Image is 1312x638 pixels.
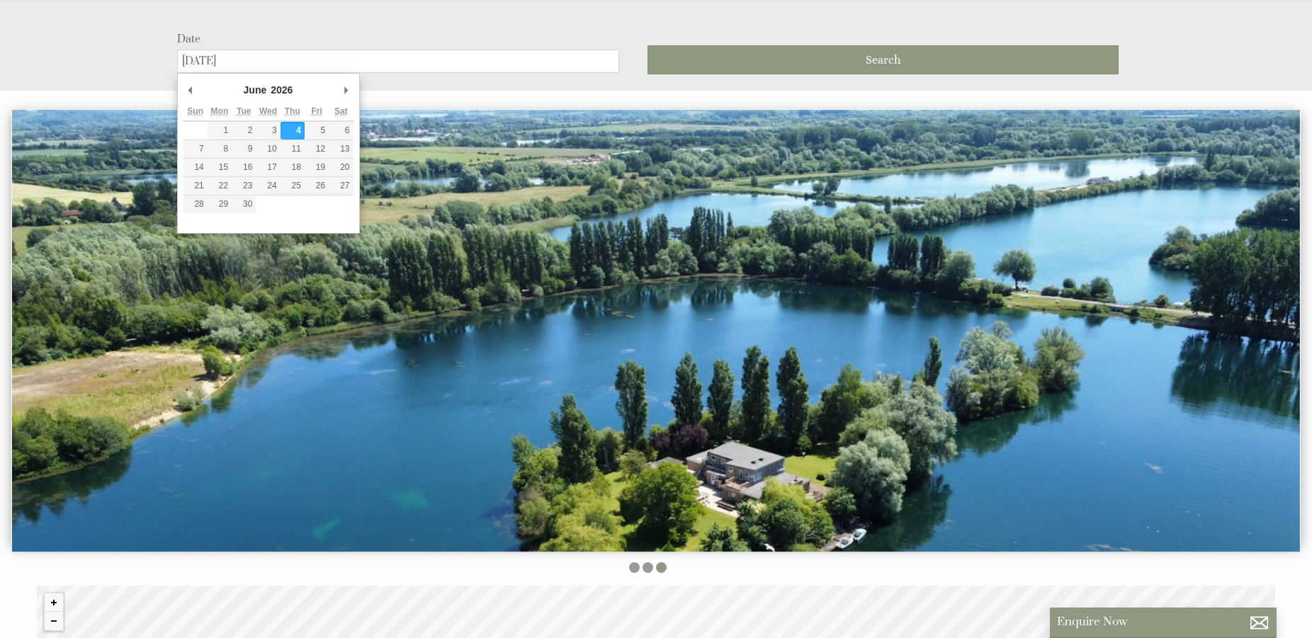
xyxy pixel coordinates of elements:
[211,106,229,116] abbr: Monday
[285,106,300,116] abbr: Thursday
[256,159,280,176] button: 17
[183,159,208,176] button: 14
[281,159,305,176] button: 18
[187,106,203,116] abbr: Sunday
[256,140,280,158] button: 10
[183,140,208,158] button: 7
[232,122,256,139] button: 2
[281,177,305,195] button: 25
[329,140,353,158] button: 13
[183,79,198,101] button: Previous Month
[208,177,232,195] button: 22
[329,177,353,195] button: 27
[232,140,256,158] button: 9
[329,122,353,139] button: 6
[339,79,354,101] button: Next Month
[242,79,269,101] div: June
[256,177,280,195] button: 24
[329,159,353,176] button: 20
[256,122,280,139] button: 3
[45,593,63,612] button: Zoom in
[259,106,277,116] abbr: Wednesday
[208,140,232,158] button: 8
[232,177,256,195] button: 23
[281,122,305,139] button: 4
[305,140,329,158] button: 12
[45,612,63,630] button: Zoom out
[208,195,232,213] button: 29
[232,159,256,176] button: 16
[177,50,620,73] input: Arrival Date
[237,106,251,116] abbr: Tuesday
[866,53,900,67] span: Search
[281,140,305,158] button: 11
[1057,615,1269,630] p: Enquire Now
[268,79,295,101] div: 2026
[208,159,232,176] button: 15
[647,45,1119,74] button: Search
[305,122,329,139] button: 5
[208,122,232,139] button: 1
[183,177,208,195] button: 21
[305,159,329,176] button: 19
[177,33,620,46] label: Date
[334,106,348,116] abbr: Saturday
[311,106,322,116] abbr: Friday
[183,195,208,213] button: 28
[232,195,256,213] button: 30
[305,177,329,195] button: 26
